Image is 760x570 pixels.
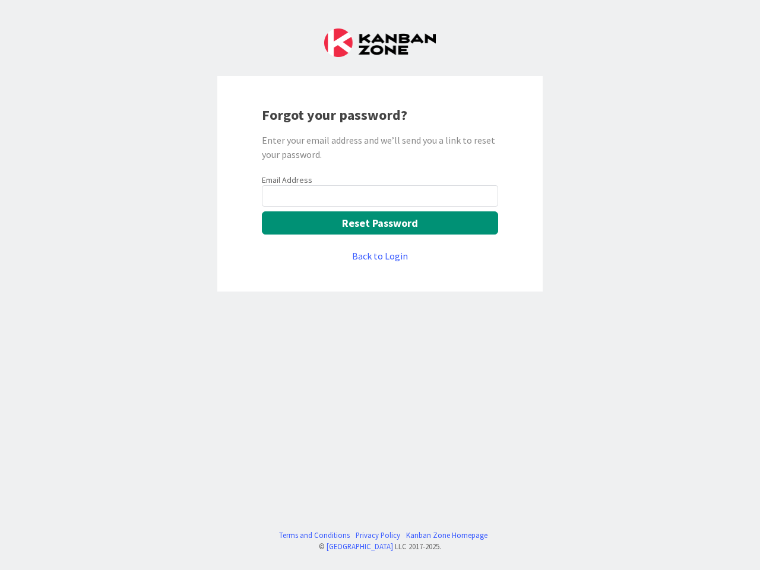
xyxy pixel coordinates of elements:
[273,541,487,552] div: © LLC 2017- 2025 .
[262,106,407,124] b: Forgot your password?
[352,249,408,263] a: Back to Login
[262,133,498,161] div: Enter your email address and we’ll send you a link to reset your password.
[324,28,436,57] img: Kanban Zone
[262,175,312,185] label: Email Address
[406,530,487,541] a: Kanban Zone Homepage
[327,541,393,551] a: [GEOGRAPHIC_DATA]
[262,211,498,235] button: Reset Password
[356,530,400,541] a: Privacy Policy
[279,530,350,541] a: Terms and Conditions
